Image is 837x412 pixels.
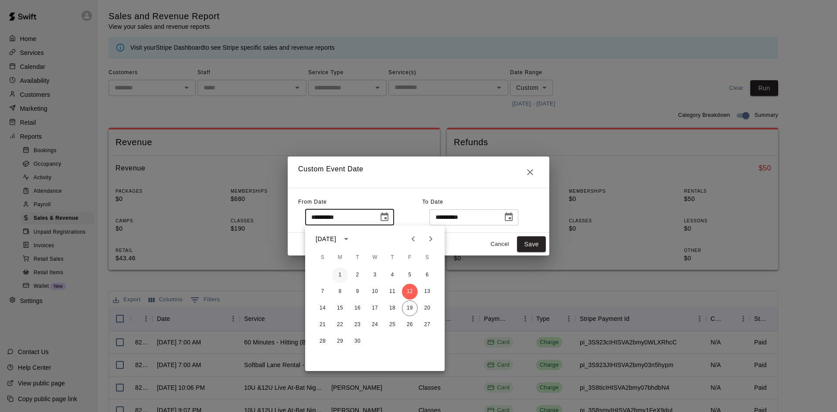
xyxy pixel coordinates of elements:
[402,317,418,333] button: 26
[332,317,348,333] button: 22
[315,317,330,333] button: 21
[350,284,365,300] button: 9
[367,284,383,300] button: 10
[419,317,435,333] button: 27
[419,284,435,300] button: 13
[332,267,348,283] button: 1
[367,249,383,266] span: Wednesday
[422,199,443,205] span: To Date
[402,267,418,283] button: 5
[350,267,365,283] button: 2
[367,267,383,283] button: 3
[384,249,400,266] span: Thursday
[376,208,393,226] button: Choose date, selected date is Sep 12, 2025
[419,267,435,283] button: 6
[384,300,400,316] button: 18
[332,249,348,266] span: Monday
[384,267,400,283] button: 4
[384,284,400,300] button: 11
[402,249,418,266] span: Friday
[315,334,330,349] button: 28
[339,232,354,246] button: calendar view is open, switch to year view
[402,284,418,300] button: 12
[500,208,517,226] button: Choose date, selected date is Sep 19, 2025
[419,249,435,266] span: Saturday
[288,157,549,188] h2: Custom Event Date
[521,163,539,181] button: Close
[402,300,418,316] button: 19
[367,317,383,333] button: 24
[315,249,330,266] span: Sunday
[315,300,330,316] button: 14
[350,300,365,316] button: 16
[517,236,546,252] button: Save
[332,284,348,300] button: 8
[332,300,348,316] button: 15
[419,300,435,316] button: 20
[350,334,365,349] button: 30
[350,249,365,266] span: Tuesday
[422,230,439,248] button: Next month
[367,300,383,316] button: 17
[315,284,330,300] button: 7
[350,317,365,333] button: 23
[486,238,514,251] button: Cancel
[316,235,336,244] div: [DATE]
[384,317,400,333] button: 25
[298,199,327,205] span: From Date
[332,334,348,349] button: 29
[405,230,422,248] button: Previous month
